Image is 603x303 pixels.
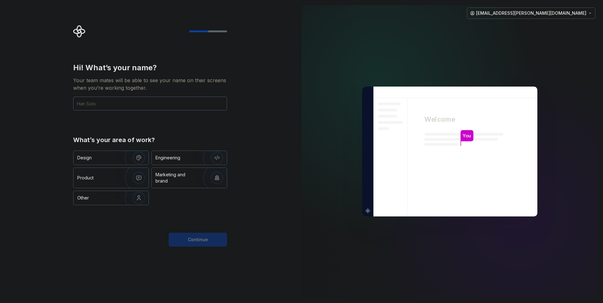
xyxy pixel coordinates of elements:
input: Han Solo [73,97,227,110]
div: What’s your area of work? [73,136,227,144]
svg: Supernova Logo [73,25,86,38]
div: Engineering [155,155,180,161]
div: Design [77,155,92,161]
div: Hi! What’s your name? [73,63,227,73]
div: Your team mates will be able to see your name on their screens when you’re working together. [73,77,227,92]
span: [EMAIL_ADDRESS][PERSON_NAME][DOMAIN_NAME] [476,10,586,16]
div: Marketing and brand [155,172,198,184]
p: Welcome [424,115,455,124]
div: Product [77,175,94,181]
button: [EMAIL_ADDRESS][PERSON_NAME][DOMAIN_NAME] [467,8,595,19]
p: You [463,132,471,139]
div: Other [77,195,89,201]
